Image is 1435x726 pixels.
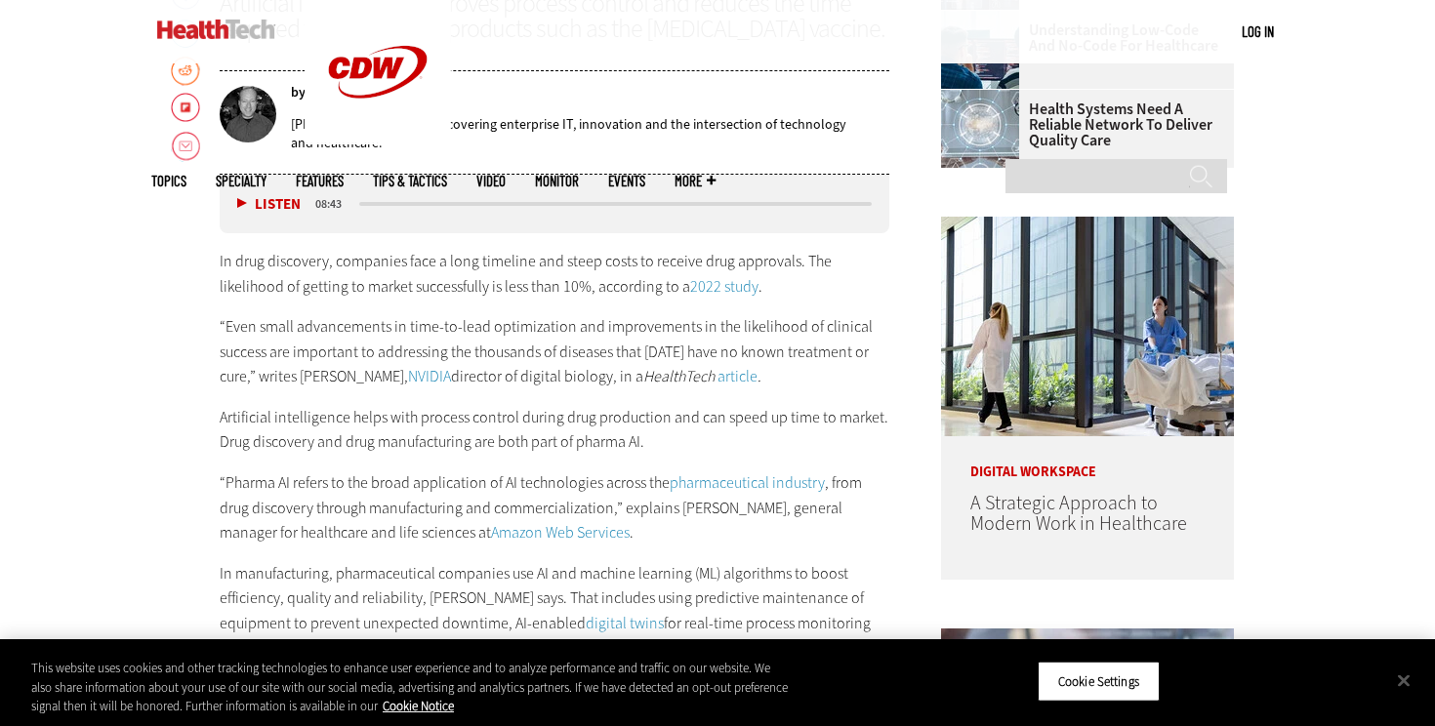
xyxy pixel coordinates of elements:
a: Video [476,174,506,188]
a: digital twins [586,613,664,633]
a: pharmaceutical industry [670,472,825,493]
a: Amazon Web Services [491,522,630,543]
p: Artificial intelligence helps with process control during drug production and can speed up time t... [220,405,889,455]
a: article [717,366,758,386]
em: . [758,366,761,386]
a: Tips & Tactics [373,174,447,188]
p: “Pharma AI refers to the broad application of AI technologies across the , from drug discovery th... [220,470,889,545]
p: In drug discovery, companies face a long timeline and steep costs to receive drug approvals. The ... [220,249,889,299]
a: Events [608,174,645,188]
span: Topics [151,174,186,188]
a: CDW [305,129,451,149]
button: Close [1382,659,1425,702]
p: Digital Workspace [941,436,1234,479]
a: A Strategic Approach to Modern Work in Healthcare [970,490,1187,537]
a: Features [296,174,344,188]
a: 2022 study [690,276,758,297]
div: This website uses cookies and other tracking technologies to enhance user experience and to analy... [31,659,790,716]
img: Home [157,20,275,39]
a: AI agents [363,638,421,659]
div: User menu [1242,21,1274,42]
span: Specialty [216,174,266,188]
button: Cookie Settings [1038,661,1160,702]
p: “Even small advancements in time-to-lead optimization and improvements in the likelihood of clini... [220,314,889,389]
a: NVIDIA [408,366,451,386]
span: More [675,174,716,188]
a: More information about your privacy [383,698,454,714]
a: Log in [1242,22,1274,40]
em: HealthTech [643,366,715,386]
p: In manufacturing, pharmaceutical companies use AI and machine learning (ML) algorithms to boost e... [220,561,889,661]
img: Health workers in a modern hospital [941,217,1234,436]
a: MonITor [535,174,579,188]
